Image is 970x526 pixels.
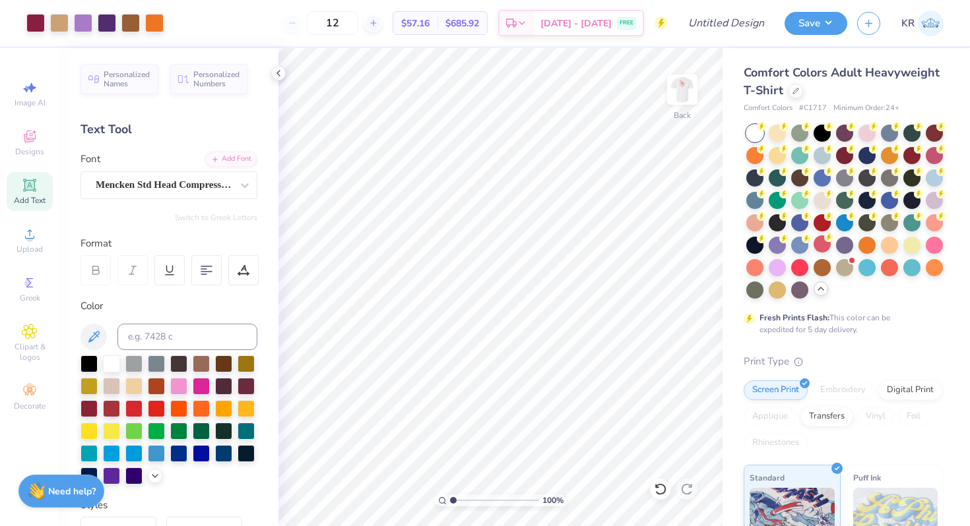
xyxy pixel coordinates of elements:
[678,10,775,36] input: Untitled Design
[744,103,792,114] span: Comfort Colors
[901,11,944,36] a: KR
[853,471,881,484] span: Puff Ink
[833,103,899,114] span: Minimum Order: 24 +
[20,293,40,303] span: Greek
[175,212,257,223] button: Switch to Greek Letters
[812,380,874,400] div: Embroidery
[104,70,150,88] span: Personalized Names
[81,121,257,138] div: Text Tool
[542,494,564,506] span: 100 %
[307,11,358,35] input: – –
[785,12,847,35] button: Save
[744,354,944,369] div: Print Type
[674,109,691,121] div: Back
[14,401,46,411] span: Decorate
[401,16,430,30] span: $57.16
[669,76,695,103] img: Back
[750,471,785,484] span: Standard
[81,299,257,314] div: Color
[117,324,257,350] input: e.g. 7428 c
[760,312,829,323] strong: Fresh Prints Flash:
[760,312,922,336] div: This color can be expedited for 5 day delivery.
[15,146,44,157] span: Designs
[878,380,942,400] div: Digital Print
[15,98,46,108] span: Image AI
[800,407,853,426] div: Transfers
[445,16,479,30] span: $685.92
[857,407,894,426] div: Vinyl
[7,341,53,363] span: Clipart & logos
[16,244,43,254] span: Upload
[744,433,808,453] div: Rhinestones
[744,380,808,400] div: Screen Print
[81,236,259,251] div: Format
[81,498,257,513] div: Styles
[744,407,796,426] div: Applique
[540,16,612,30] span: [DATE] - [DATE]
[901,16,915,31] span: KR
[48,485,96,498] strong: Need help?
[14,195,46,206] span: Add Text
[898,407,929,426] div: Foil
[193,70,240,88] span: Personalized Numbers
[744,65,940,98] span: Comfort Colors Adult Heavyweight T-Shirt
[918,11,944,36] img: Kaylee Rivera
[205,152,257,167] div: Add Font
[799,103,827,114] span: # C1717
[81,152,100,167] label: Font
[620,18,633,28] span: FREE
